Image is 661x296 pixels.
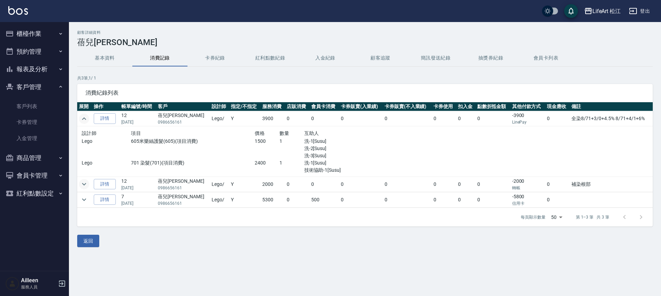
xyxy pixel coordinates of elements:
[476,177,510,192] td: 0
[77,38,653,47] h3: 蓓兒[PERSON_NAME]
[512,119,543,125] p: LinePay
[82,138,131,145] p: Lego
[120,192,156,207] td: 7
[304,152,378,159] p: 洗-3[Susu]
[3,130,66,146] a: 入金管理
[3,184,66,202] button: 紅利點數設定
[229,192,261,207] td: Y
[545,192,570,207] td: 0
[77,235,99,247] button: 返回
[339,102,383,111] th: 卡券販賣(入業績)
[21,284,56,290] p: 服務人員
[77,30,653,35] h2: 顧客詳細資料
[285,111,309,126] td: 0
[581,4,624,18] button: LifeArt 松江
[456,192,476,207] td: 0
[85,89,644,96] span: 消費紀錄列表
[432,102,456,111] th: 卡券使用
[156,192,210,207] td: 蓓兒[PERSON_NAME]
[279,138,304,145] p: 1
[261,111,285,126] td: 3900
[131,159,255,167] p: 701 染髮(701)(項目消費)
[120,111,156,126] td: 12
[131,138,255,145] p: 605米樂絲護髮(605)(項目消費)
[476,111,510,126] td: 0
[94,179,116,190] a: 詳情
[576,214,609,220] p: 第 1–3 筆 共 3 筆
[545,177,570,192] td: 0
[518,50,573,66] button: 會員卡列表
[309,111,339,126] td: 0
[383,111,432,126] td: 0
[383,102,432,111] th: 卡券販賣(不入業績)
[3,114,66,130] a: 卡券管理
[229,111,261,126] td: Y
[285,177,309,192] td: 0
[570,111,653,126] td: 全染8/71+3/0+4.5% 8/71+4/1+6%
[210,192,229,207] td: Lego /
[156,102,210,111] th: 客戶
[3,98,66,114] a: 客戶列表
[456,111,476,126] td: 0
[456,102,476,111] th: 扣入金
[187,50,243,66] button: 卡券紀錄
[121,185,154,191] p: [DATE]
[210,177,229,192] td: Lego /
[3,167,66,184] button: 會員卡管理
[94,113,116,124] a: 詳情
[279,130,289,136] span: 數量
[82,130,96,136] span: 設計師
[463,50,518,66] button: 抽獎券紀錄
[285,192,309,207] td: 0
[121,119,154,125] p: [DATE]
[521,214,546,220] p: 每頁顯示數量
[3,78,66,96] button: 客戶管理
[285,102,309,111] th: 店販消費
[77,75,653,81] p: 共 3 筆, 1 / 1
[512,185,543,191] p: 轉帳
[476,102,510,111] th: 點數折抵金額
[77,102,92,111] th: 展開
[304,159,378,167] p: 洗-1[Susu]
[339,111,383,126] td: 0
[131,130,141,136] span: 項目
[570,177,653,192] td: 補染根部
[156,111,210,126] td: 蓓兒[PERSON_NAME]
[408,50,463,66] button: 簡訊發送紀錄
[309,102,339,111] th: 會員卡消費
[279,159,304,167] p: 1
[121,200,154,207] p: [DATE]
[383,177,432,192] td: 0
[156,177,210,192] td: 蓓兒[PERSON_NAME]
[158,185,208,191] p: 0986656161
[210,111,229,126] td: Lego /
[255,130,265,136] span: 價格
[592,7,621,15] div: LifeArt 松江
[158,200,208,207] p: 0986656161
[510,102,545,111] th: 其他付款方式
[545,111,570,126] td: 0
[309,177,339,192] td: 0
[120,177,156,192] td: 12
[512,200,543,207] p: 信用卡
[545,102,570,111] th: 現金應收
[309,192,339,207] td: 500
[3,43,66,61] button: 預約管理
[210,102,229,111] th: 設計師
[255,159,279,167] p: 2400
[77,50,132,66] button: 基本資料
[476,192,510,207] td: 0
[261,177,285,192] td: 2000
[564,4,578,18] button: save
[3,149,66,167] button: 商品管理
[255,138,279,145] p: 1500
[229,102,261,111] th: 指定/不指定
[261,192,285,207] td: 5300
[6,277,19,290] img: Person
[510,111,545,126] td: -3900
[510,192,545,207] td: -5800
[94,194,116,205] a: 詳情
[21,277,56,284] h5: Ailleen
[304,145,378,152] p: 洗-2[Susu]
[304,167,378,174] p: 技術協助-1[Susu]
